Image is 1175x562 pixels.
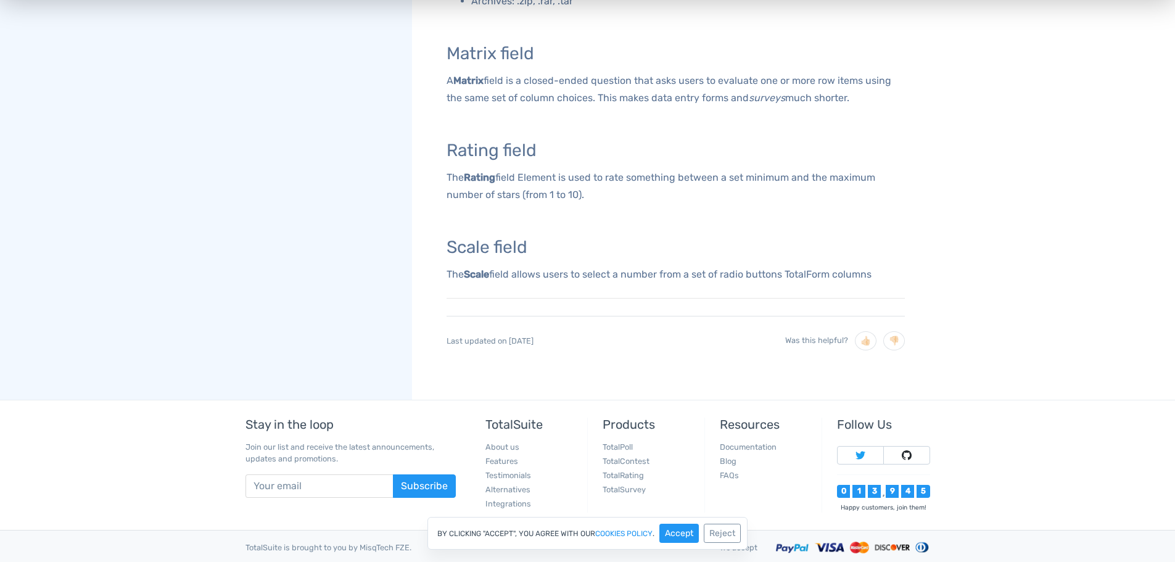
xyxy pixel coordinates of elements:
[837,485,850,498] div: 0
[447,316,905,365] div: Last updated on [DATE]
[245,418,456,431] h5: Stay in the loop
[485,418,578,431] h5: TotalSuite
[720,457,736,466] a: Blog
[447,141,905,160] h3: Rating field
[595,530,653,537] a: cookies policy
[464,268,489,280] b: Scale
[659,524,699,543] button: Accept
[785,336,848,345] span: Was this helpful?
[485,499,531,508] a: Integrations
[868,485,881,498] div: 3
[855,450,865,460] img: Follow TotalSuite on Twitter
[447,238,905,257] h3: Scale field
[447,44,905,64] h3: Matrix field
[485,471,531,480] a: Testimonials
[704,524,741,543] button: Reject
[749,92,785,104] i: surveys
[852,485,865,498] div: 1
[603,457,649,466] a: TotalContest
[881,490,886,498] div: ,
[837,418,930,431] h5: Follow Us
[603,485,646,494] a: TotalSurvey
[917,485,930,498] div: 5
[883,331,905,350] button: 👎🏻
[485,457,518,466] a: Features
[603,471,644,480] a: TotalRating
[837,503,930,512] div: Happy customers, join them!
[720,471,739,480] a: FAQs
[447,72,905,107] p: A field is a closed-ended question that asks users to evaluate one or more row items using the sa...
[464,171,495,183] b: Rating
[485,442,519,452] a: About us
[603,418,695,431] h5: Products
[603,442,633,452] a: TotalPoll
[447,169,905,204] p: The field Element is used to rate something between a set minimum and the maximum number of stars...
[453,75,484,86] b: Matrix
[245,474,394,498] input: Your email
[427,517,748,550] div: By clicking "Accept", you agree with our .
[447,266,905,283] p: The field allows users to select a number from a set of radio buttons TotalForm columns
[393,474,456,498] button: Subscribe
[886,485,899,498] div: 9
[245,441,456,465] p: Join our list and receive the latest announcements, updates and promotions.
[855,331,876,350] button: 👍🏻
[485,485,530,494] a: Alternatives
[902,450,912,460] img: Follow TotalSuite on Github
[901,485,914,498] div: 4
[720,442,777,452] a: Documentation
[720,418,812,431] h5: Resources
